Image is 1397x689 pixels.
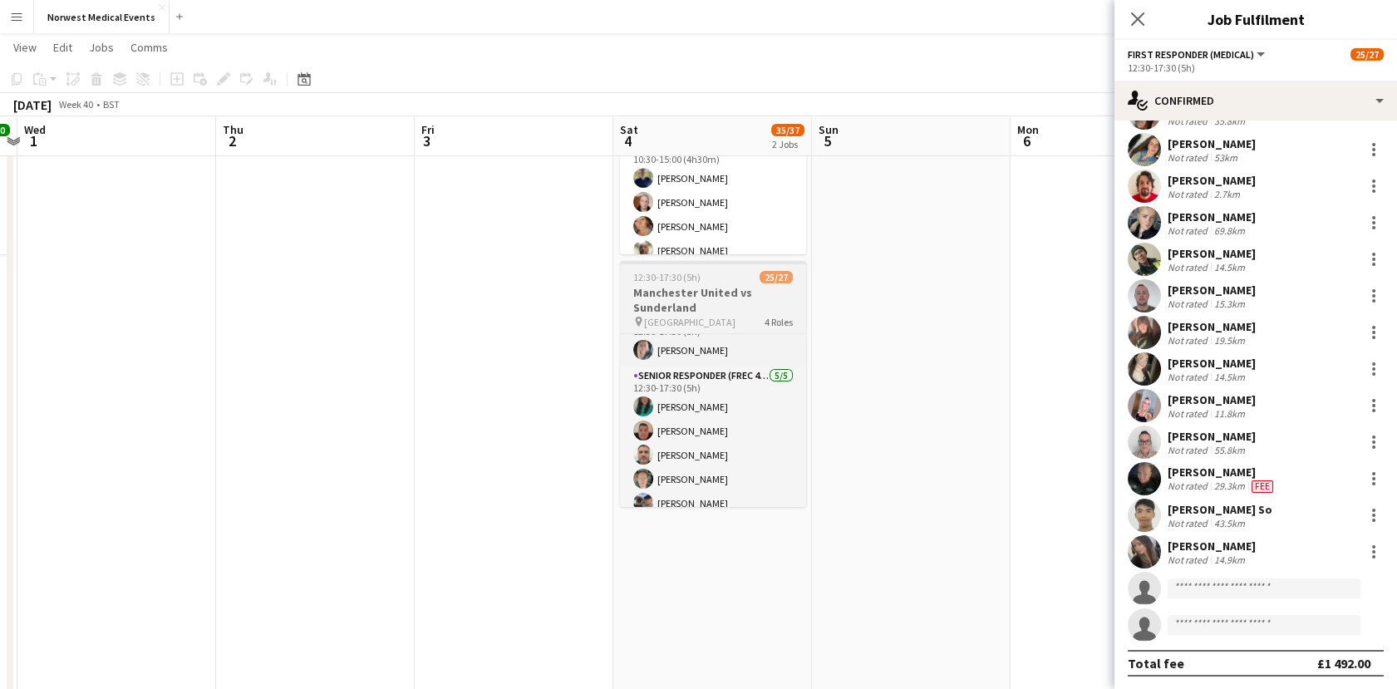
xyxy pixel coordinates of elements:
[1168,480,1211,493] div: Not rated
[103,98,120,111] div: BST
[771,124,804,136] span: 35/37
[55,98,96,111] span: Week 40
[1168,151,1211,164] div: Not rated
[1168,392,1256,407] div: [PERSON_NAME]
[816,131,839,150] span: 5
[1168,334,1211,347] div: Not rated
[124,37,175,58] a: Comms
[13,40,37,55] span: View
[765,316,793,328] span: 4 Roles
[1128,655,1184,672] div: Total fee
[13,96,52,113] div: [DATE]
[1128,62,1384,74] div: 12:30-17:30 (5h)
[1128,48,1267,61] button: First Responder (Medical)
[1211,334,1248,347] div: 19.5km
[1211,480,1248,493] div: 29.3km
[1168,444,1211,456] div: Not rated
[1211,115,1248,127] div: 35.8km
[620,122,638,137] span: Sat
[1211,151,1241,164] div: 53km
[1168,115,1211,127] div: Not rated
[1017,122,1039,137] span: Mon
[1350,48,1384,61] span: 25/27
[1211,371,1248,383] div: 14.5km
[1114,8,1397,30] h3: Job Fulfilment
[1211,554,1248,566] div: 14.9km
[1211,517,1248,529] div: 43.5km
[1114,81,1397,121] div: Confirmed
[633,271,701,283] span: 12:30-17:30 (5h)
[1317,655,1370,672] div: £1 492.00
[644,316,735,328] span: [GEOGRAPHIC_DATA]
[1168,224,1211,237] div: Not rated
[1168,283,1256,298] div: [PERSON_NAME]
[22,131,46,150] span: 1
[7,37,43,58] a: View
[1211,224,1248,237] div: 69.8km
[617,131,638,150] span: 4
[47,37,79,58] a: Edit
[620,285,806,315] h3: Manchester United vs Sunderland
[1168,554,1211,566] div: Not rated
[1168,356,1256,371] div: [PERSON_NAME]
[53,40,72,55] span: Edit
[819,122,839,137] span: Sun
[1248,480,1276,493] div: Crew has different fees then in role
[1211,298,1248,310] div: 15.3km
[1252,480,1273,493] span: Fee
[620,138,806,363] app-card-role: Responder (First Aid)8/810:30-15:00 (4h30m)[PERSON_NAME][PERSON_NAME][PERSON_NAME][PERSON_NAME]
[1015,131,1039,150] span: 6
[34,1,170,33] button: Norwest Medical Events
[620,310,806,367] app-card-role: Nurse1/112:30-17:30 (5h)[PERSON_NAME]
[1168,261,1211,273] div: Not rated
[760,271,793,283] span: 25/27
[1211,407,1248,420] div: 11.8km
[1168,209,1256,224] div: [PERSON_NAME]
[620,261,806,507] app-job-card: 12:30-17:30 (5h)25/27Manchester United vs Sunderland [GEOGRAPHIC_DATA]4 Roles Nurse1/112:30-17:30...
[89,40,114,55] span: Jobs
[1168,465,1276,480] div: [PERSON_NAME]
[1168,407,1211,420] div: Not rated
[620,367,806,519] app-card-role: Senior Responder (FREC 4 or Above)5/512:30-17:30 (5h)[PERSON_NAME][PERSON_NAME][PERSON_NAME][PERS...
[1211,188,1243,200] div: 2.7km
[223,122,243,137] span: Thu
[419,131,435,150] span: 3
[772,138,804,150] div: 2 Jobs
[1168,517,1211,529] div: Not rated
[1168,539,1256,554] div: [PERSON_NAME]
[82,37,121,58] a: Jobs
[421,122,435,137] span: Fri
[1168,173,1256,188] div: [PERSON_NAME]
[220,131,243,150] span: 2
[1211,261,1248,273] div: 14.5km
[1168,246,1256,261] div: [PERSON_NAME]
[1168,298,1211,310] div: Not rated
[130,40,168,55] span: Comms
[1128,48,1254,61] span: First Responder (Medical)
[1168,371,1211,383] div: Not rated
[1168,502,1272,517] div: [PERSON_NAME] So
[24,122,46,137] span: Wed
[1168,188,1211,200] div: Not rated
[1211,444,1248,456] div: 55.8km
[1168,319,1256,334] div: [PERSON_NAME]
[1168,429,1256,444] div: [PERSON_NAME]
[1168,136,1256,151] div: [PERSON_NAME]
